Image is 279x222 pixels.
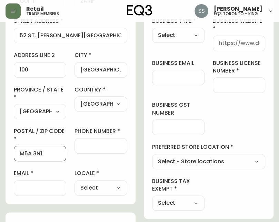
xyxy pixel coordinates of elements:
[213,59,265,75] label: business license number
[74,127,127,135] label: phone number
[14,127,66,143] label: postal / zip code
[152,143,266,151] label: preferred store location
[14,170,66,177] label: email
[195,4,208,18] img: f1b6f2cda6f3b51f95337c5892ce6799
[127,5,152,16] img: logo
[152,177,205,193] label: business tax exempt
[152,59,205,67] label: business email
[14,86,66,102] label: province / state
[74,170,127,177] label: locale
[213,17,265,33] label: business website
[214,12,258,16] h5: eq3 toronto - king
[219,40,259,47] input: https://www.designshop.com
[26,6,44,12] span: Retail
[152,101,205,117] label: business gst number
[74,51,127,59] label: city
[74,86,127,94] label: country
[214,6,262,12] span: [PERSON_NAME]
[14,51,66,59] label: address line 2
[26,12,59,16] h5: trade members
